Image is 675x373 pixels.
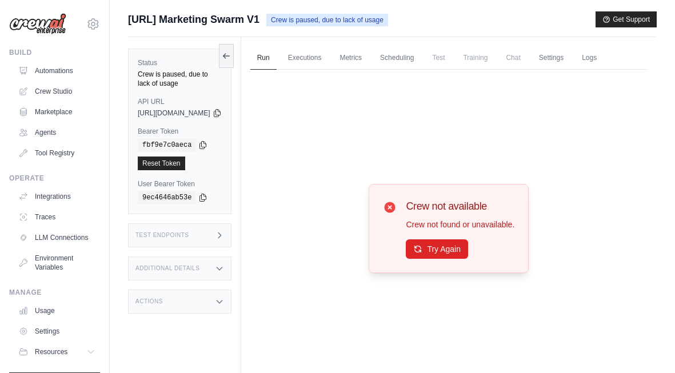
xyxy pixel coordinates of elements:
[14,228,100,247] a: LLM Connections
[406,219,514,230] p: Crew not found or unavailable.
[138,157,185,170] a: Reset Token
[9,288,100,297] div: Manage
[9,13,66,35] img: Logo
[135,232,189,239] h3: Test Endpoints
[14,322,100,340] a: Settings
[9,174,100,183] div: Operate
[456,46,494,69] span: Training is not available until the deployment is complete
[14,82,100,101] a: Crew Studio
[14,123,100,142] a: Agents
[135,298,163,305] h3: Actions
[14,144,100,162] a: Tool Registry
[138,127,222,136] label: Bearer Token
[9,48,100,57] div: Build
[14,302,100,320] a: Usage
[575,46,604,70] a: Logs
[14,208,100,226] a: Traces
[138,58,222,67] label: Status
[138,138,196,152] code: fbf9e7c0aeca
[138,109,210,118] span: [URL][DOMAIN_NAME]
[250,46,277,70] a: Run
[135,265,199,272] h3: Additional Details
[373,46,421,70] a: Scheduling
[128,11,259,27] span: [URL] Marketing Swarm V1
[596,11,657,27] button: Get Support
[138,70,222,88] div: Crew is paused, due to lack of usage
[499,46,527,69] span: Chat is not available until the deployment is complete
[425,46,452,69] span: Test
[14,249,100,276] a: Environment Variables
[333,46,369,70] a: Metrics
[138,191,196,204] code: 9ec4646ab53e
[406,239,468,259] button: Try Again
[14,187,100,206] a: Integrations
[406,198,514,214] h3: Crew not available
[14,103,100,121] a: Marketplace
[35,347,67,356] span: Resources
[14,62,100,80] a: Automations
[138,97,222,106] label: API URL
[14,343,100,361] button: Resources
[532,46,570,70] a: Settings
[266,14,388,26] span: Crew is paused, due to lack of usage
[138,179,222,188] label: User Bearer Token
[281,46,329,70] a: Executions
